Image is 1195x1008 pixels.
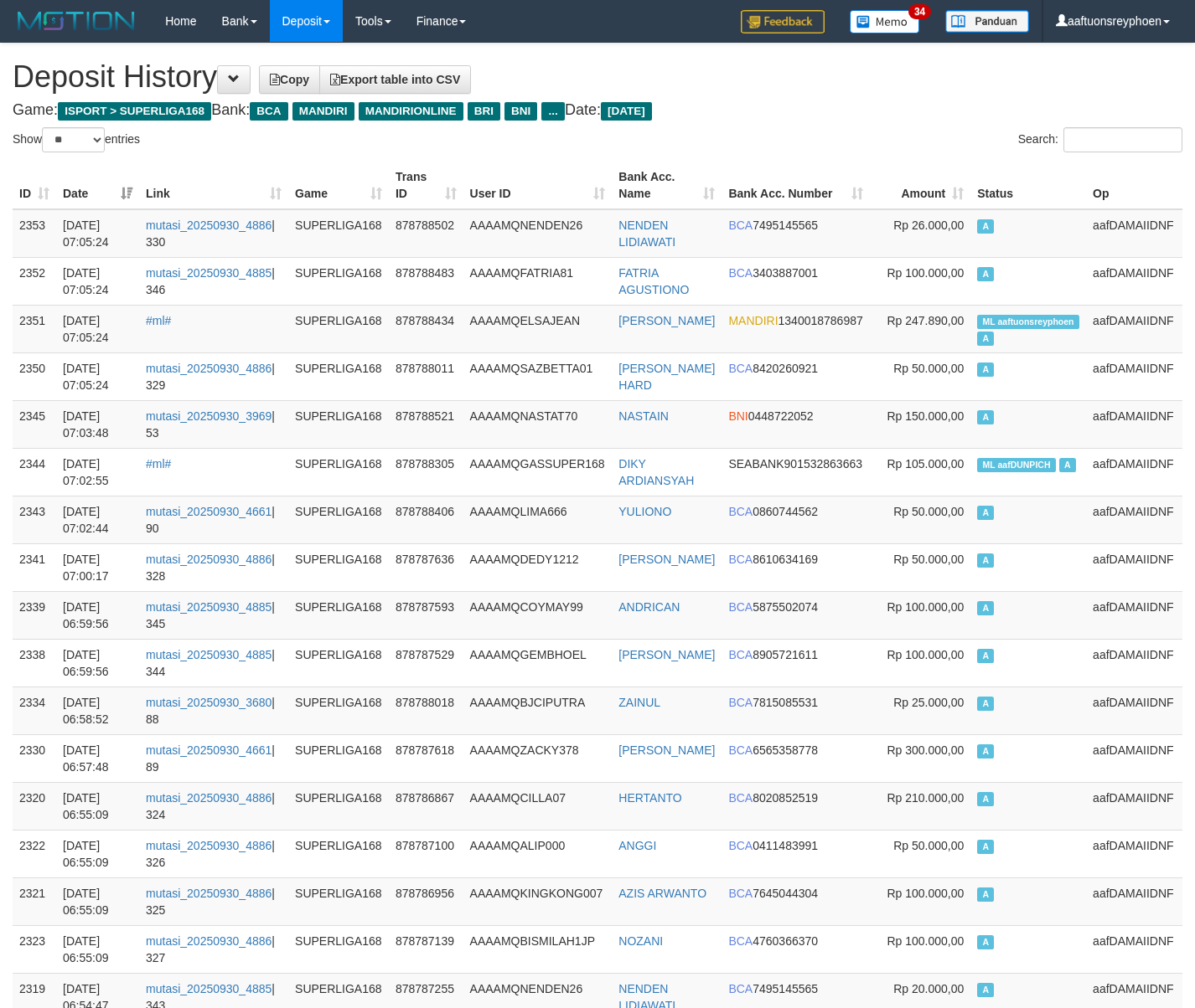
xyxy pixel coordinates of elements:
span: ISPORT > SUPERLIGA168 [58,102,211,121]
a: mutasi_20250930_4885 [146,600,272,614]
td: [DATE] 06:59:56 [56,591,139,639]
td: 2338 [13,639,56,687]
td: | 53 [139,400,288,448]
a: NASTAIN [618,409,669,423]
span: 34 [908,4,931,19]
td: | 325 [139,877,288,925]
td: SUPERLIGA168 [288,305,389,352]
span: Rp 100.000,00 [887,934,964,948]
span: MANDIRI [728,314,778,327]
span: Approved [977,935,994,949]
td: AAAAMQDEDY1212 [463,543,613,591]
input: Search: [1063,127,1182,152]
td: [DATE] 07:05:24 [56,305,139,352]
td: 878788434 [389,305,463,352]
span: BCA [728,743,753,757]
span: Approved [977,332,994,346]
span: Rp 50.000,00 [893,362,964,375]
a: ZAINUL [618,696,660,709]
td: 2345 [13,400,56,448]
td: aafDAMAIIDNF [1086,543,1182,591]
td: [DATE] 06:55:09 [56,925,139,973]
td: | 344 [139,639,288,687]
td: 0860744562 [722,496,869,543]
td: AAAAMQSAZBETTA01 [463,352,613,400]
span: Approved [977,553,994,568]
span: Approved [977,506,994,520]
td: SUPERLIGA168 [288,496,389,543]
span: Rp 105.000,00 [887,457,964,471]
td: 7815085531 [722,687,869,734]
td: SUPERLIGA168 [288,352,389,400]
td: 2344 [13,448,56,496]
td: aafDAMAIIDNF [1086,734,1182,782]
span: MANDIRIONLINE [359,102,463,121]
td: 0411483991 [722,830,869,877]
span: Rp 100.000,00 [887,648,964,661]
td: 878787636 [389,543,463,591]
span: Approved [977,744,994,759]
span: Rp 100.000,00 [887,266,964,280]
td: 5875502074 [722,591,869,639]
a: YULIONO [618,505,671,518]
span: Rp 210.000,00 [887,791,964,805]
h4: Game: Bank: Date: [13,102,1182,119]
td: 878786956 [389,877,463,925]
td: | 330 [139,209,288,258]
td: AAAAMQNASTAT70 [463,400,613,448]
td: SUPERLIGA168 [288,209,389,258]
span: Approved [977,840,994,854]
td: 878788502 [389,209,463,258]
a: mutasi_20250930_4886 [146,553,272,566]
td: [DATE] 07:02:55 [56,448,139,496]
td: 2339 [13,591,56,639]
span: Rp 25.000,00 [893,696,964,709]
td: AAAAMQGEMBHOEL [463,639,613,687]
td: AAAAMQFATRIA81 [463,257,613,305]
td: [DATE] 06:57:48 [56,734,139,782]
span: Approved [977,697,994,711]
img: Button%20Memo.svg [850,10,920,33]
a: mutasi_20250930_4886 [146,362,272,375]
td: SUPERLIGA168 [288,925,389,973]
th: Bank Acc. Name: activate to sort column ascending [612,162,722,209]
td: [DATE] 07:02:44 [56,496,139,543]
span: BCA [728,791,753,805]
span: Rp 247.890,00 [887,314,964,327]
td: 6565358778 [722,734,869,782]
select: Showentries [42,127,105,152]
td: [DATE] 07:05:24 [56,209,139,258]
span: Approved [977,983,994,997]
td: aafDAMAIIDNF [1086,639,1182,687]
td: aafDAMAIIDNF [1086,257,1182,305]
td: aafDAMAIIDNF [1086,830,1182,877]
td: 878788305 [389,448,463,496]
span: Rp 150.000,00 [887,409,964,423]
td: 2352 [13,257,56,305]
td: 2350 [13,352,56,400]
td: aafDAMAIIDNF [1086,209,1182,258]
td: SUPERLIGA168 [288,448,389,496]
td: 2322 [13,830,56,877]
th: Trans ID: activate to sort column ascending [389,162,463,209]
span: SEABANK [728,457,784,471]
td: [DATE] 06:55:09 [56,877,139,925]
td: AAAAMQBJCIPUTRA [463,687,613,734]
td: SUPERLIGA168 [288,877,389,925]
td: 878788521 [389,400,463,448]
td: 4760366370 [722,925,869,973]
span: Rp 50.000,00 [893,839,964,852]
td: aafDAMAIIDNF [1086,352,1182,400]
td: 878787529 [389,639,463,687]
td: [DATE] 06:55:09 [56,782,139,830]
label: Show entries [13,127,140,152]
td: SUPERLIGA168 [288,639,389,687]
td: AAAAMQGASSUPER168 [463,448,613,496]
td: SUPERLIGA168 [288,830,389,877]
td: 2351 [13,305,56,352]
td: | 328 [139,543,288,591]
td: aafDAMAIIDNF [1086,687,1182,734]
img: panduan.png [945,10,1029,33]
td: | 88 [139,687,288,734]
a: mutasi_20250930_4886 [146,791,272,805]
